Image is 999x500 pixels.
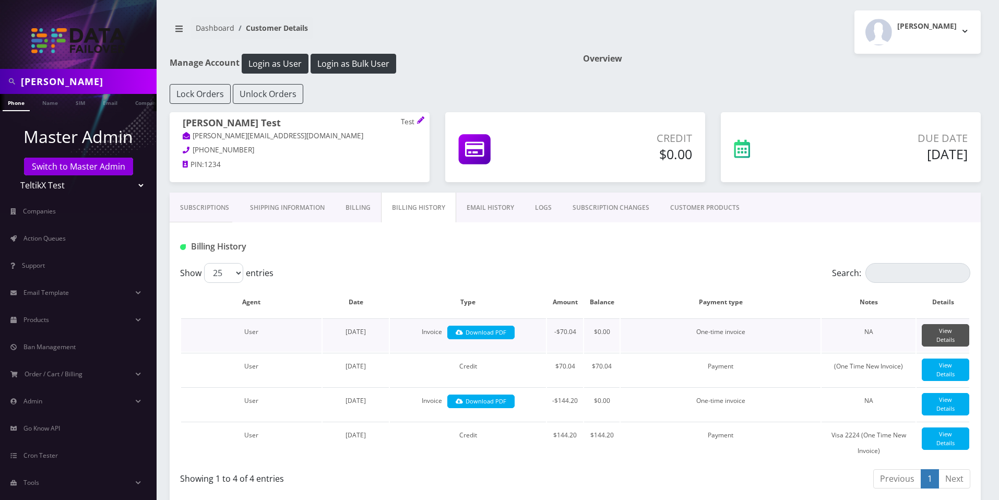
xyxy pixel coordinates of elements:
[456,193,525,223] a: EMAIL HISTORY
[70,94,90,110] a: SIM
[183,160,204,170] a: PIN:
[23,207,56,216] span: Companies
[621,387,820,421] td: One-time invoice
[822,422,915,464] td: Visa 2224 (One Time New Invoice)
[181,422,322,464] td: User
[390,287,546,317] th: Type
[335,193,381,223] a: Billing
[37,94,63,110] a: Name
[130,94,165,110] a: Company
[23,478,39,487] span: Tools
[181,287,322,317] th: Agent
[181,387,322,421] td: User
[621,353,820,386] td: Payment
[562,193,660,223] a: SUBSCRIPTION CHANGES
[584,387,620,421] td: $0.00
[547,287,583,317] th: Amount
[832,263,970,283] label: Search:
[922,427,969,450] a: View Details
[621,422,820,464] td: Payment
[921,469,939,489] a: 1
[547,387,583,421] td: -$144.20
[873,469,921,489] a: Previous
[562,146,692,162] h5: $0.00
[817,130,968,146] p: Due Date
[234,22,308,33] li: Customer Details
[583,54,981,64] h1: Overview
[822,387,915,421] td: NA
[547,353,583,386] td: $70.04
[584,318,620,352] td: $0.00
[323,287,389,317] th: Date
[23,342,76,351] span: Ban Management
[447,395,515,409] a: Download PDF
[381,193,456,223] a: Billing History
[240,57,311,68] a: Login as User
[346,396,366,405] span: [DATE]
[346,327,366,336] span: [DATE]
[170,193,240,223] a: Subscriptions
[390,318,546,352] td: Invoice
[922,359,969,381] a: View Details
[23,451,58,460] span: Cron Tester
[181,353,322,386] td: User
[390,353,546,386] td: Credit
[390,387,546,421] td: Invoice
[170,84,231,104] button: Lock Orders
[181,318,322,352] td: User
[854,10,981,54] button: [PERSON_NAME]
[897,22,957,31] h2: [PERSON_NAME]
[193,145,254,154] span: [PHONE_NUMBER]
[311,54,396,74] button: Login as Bulk User
[401,117,417,127] p: Test
[390,422,546,464] td: Credit
[584,287,620,317] th: Balance
[24,158,133,175] a: Switch to Master Admin
[822,318,915,352] td: NA
[196,23,234,33] a: Dashboard
[23,397,42,406] span: Admin
[917,287,969,317] th: Details
[240,193,335,223] a: Shipping Information
[170,17,567,47] nav: breadcrumb
[204,263,243,283] select: Showentries
[204,160,221,169] span: 1234
[23,288,69,297] span: Email Template
[25,370,82,378] span: Order / Cart / Billing
[183,131,363,141] a: [PERSON_NAME][EMAIL_ADDRESS][DOMAIN_NAME]
[525,193,562,223] a: LOGS
[562,130,692,146] p: Credit
[23,234,66,243] span: Action Queues
[98,94,123,110] a: Email
[180,263,273,283] label: Show entries
[183,117,417,130] h1: [PERSON_NAME] Test
[3,94,30,111] a: Phone
[922,324,969,347] a: View Details
[938,469,970,489] a: Next
[311,57,396,68] a: Login as Bulk User
[822,353,915,386] td: (One Time New Invoice)
[584,353,620,386] td: $70.04
[31,28,125,53] img: TeltikX Test
[23,424,60,433] span: Go Know API
[346,362,366,371] span: [DATE]
[23,315,49,324] span: Products
[822,287,915,317] th: Notes
[865,263,970,283] input: Search:
[584,422,620,464] td: $144.20
[817,146,968,162] h5: [DATE]
[547,422,583,464] td: $144.20
[621,318,820,352] td: One-time invoice
[346,431,366,439] span: [DATE]
[180,242,433,252] h1: Billing History
[22,261,45,270] span: Support
[233,84,303,104] button: Unlock Orders
[547,318,583,352] td: -$70.04
[21,72,154,91] input: Search in Company
[660,193,750,223] a: CUSTOMER PRODUCTS
[180,468,567,485] div: Showing 1 to 4 of 4 entries
[922,393,969,415] a: View Details
[170,54,567,74] h1: Manage Account
[242,54,308,74] button: Login as User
